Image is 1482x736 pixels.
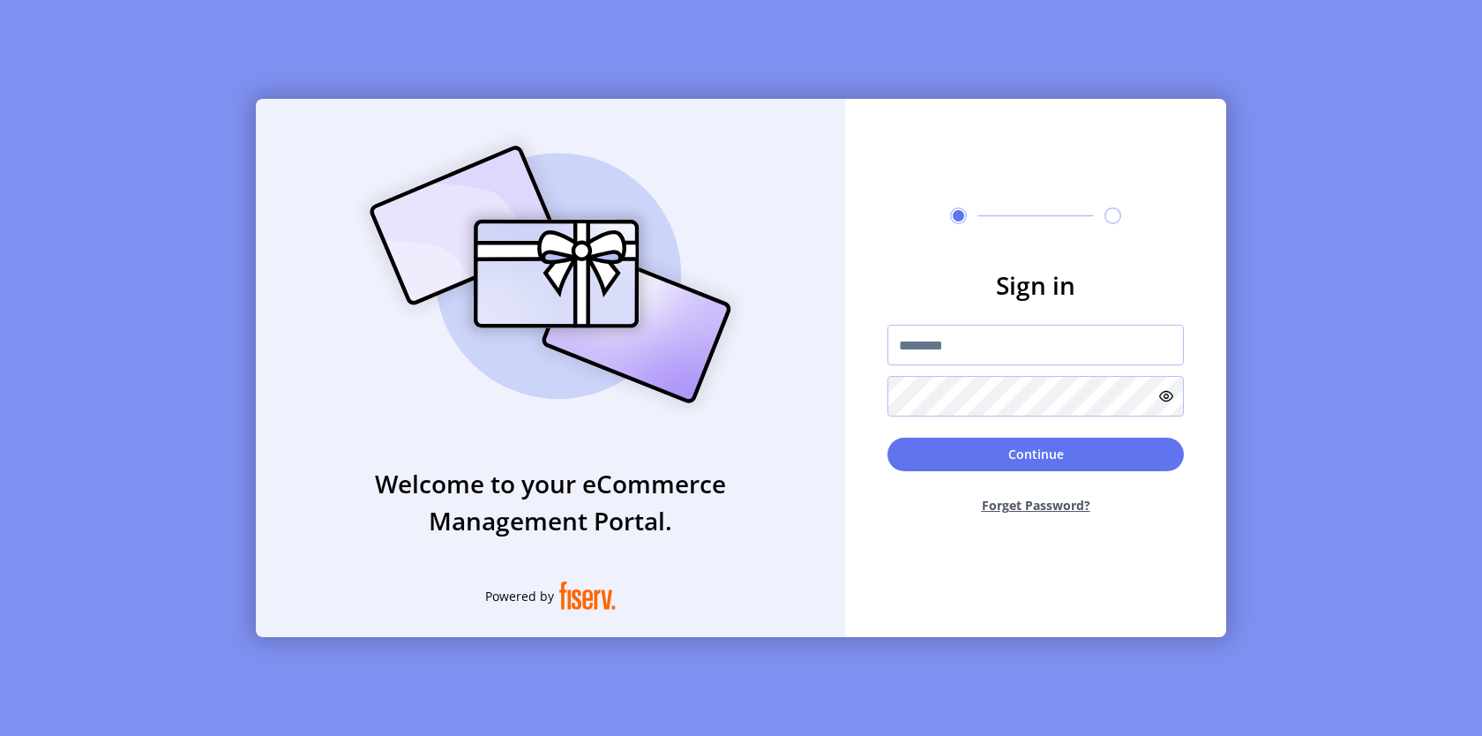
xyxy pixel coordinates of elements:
h3: Sign in [887,267,1184,304]
h3: Welcome to your eCommerce Management Portal. [256,465,845,539]
button: Forget Password? [887,482,1184,529]
img: card_Illustration.svg [343,126,758,423]
button: Continue [887,438,1184,471]
span: Powered by [485,587,554,605]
